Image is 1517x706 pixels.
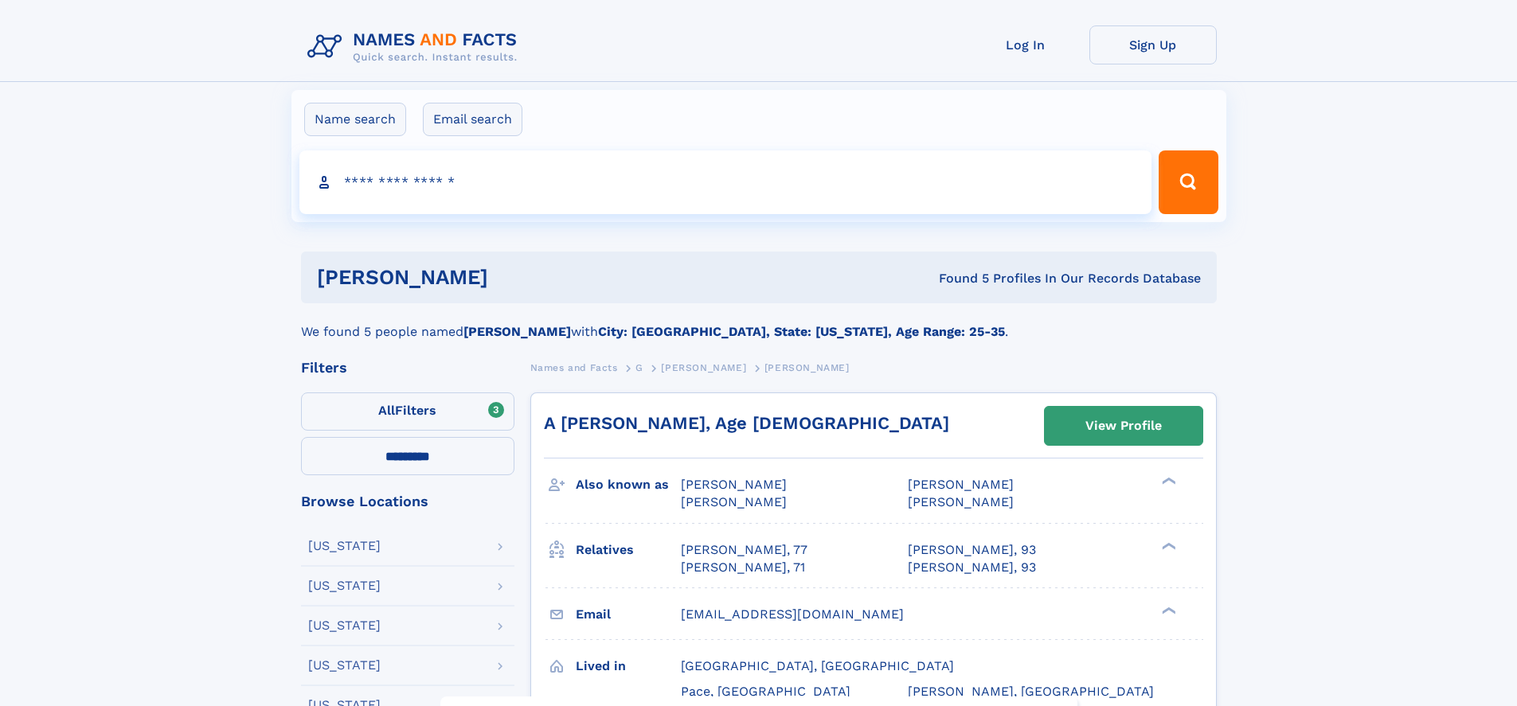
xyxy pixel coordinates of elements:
label: Email search [423,103,522,136]
a: [PERSON_NAME], 71 [681,559,805,576]
a: [PERSON_NAME] [661,357,746,377]
b: [PERSON_NAME] [463,324,571,339]
label: Filters [301,392,514,431]
a: G [635,357,643,377]
span: All [378,403,395,418]
span: [PERSON_NAME] [681,477,787,492]
h3: Also known as [576,471,681,498]
span: [PERSON_NAME] [681,494,787,509]
div: ❯ [1158,605,1177,615]
span: [PERSON_NAME] [908,477,1014,492]
span: Pace, [GEOGRAPHIC_DATA] [681,684,850,699]
h3: Lived in [576,653,681,680]
a: Log In [962,25,1089,64]
button: Search Button [1159,150,1218,214]
span: [GEOGRAPHIC_DATA], [GEOGRAPHIC_DATA] [681,658,954,673]
span: [EMAIL_ADDRESS][DOMAIN_NAME] [681,607,904,622]
span: [PERSON_NAME] [764,362,850,373]
div: [US_STATE] [308,579,381,592]
h3: Relatives [576,536,681,564]
span: G [635,362,643,373]
div: ❯ [1158,476,1177,486]
div: [US_STATE] [308,659,381,672]
h1: [PERSON_NAME] [317,267,714,287]
div: ❯ [1158,540,1177,551]
div: Found 5 Profiles In Our Records Database [714,270,1201,287]
img: Logo Names and Facts [301,25,530,68]
a: [PERSON_NAME], 93 [908,559,1036,576]
div: [US_STATE] [308,540,381,552]
a: [PERSON_NAME], 93 [908,541,1036,559]
label: Name search [304,103,406,136]
h3: Email [576,601,681,628]
b: City: [GEOGRAPHIC_DATA], State: [US_STATE], Age Range: 25-35 [598,324,1005,339]
div: Browse Locations [301,494,514,509]
span: [PERSON_NAME] [908,494,1014,509]
span: [PERSON_NAME] [661,362,746,373]
a: [PERSON_NAME], 77 [681,541,807,559]
div: View Profile [1085,408,1162,444]
a: View Profile [1045,407,1202,445]
div: Filters [301,361,514,375]
span: [PERSON_NAME], [GEOGRAPHIC_DATA] [908,684,1154,699]
a: A [PERSON_NAME], Age [DEMOGRAPHIC_DATA] [544,413,949,433]
div: We found 5 people named with . [301,303,1217,341]
a: Names and Facts [530,357,618,377]
input: search input [299,150,1152,214]
div: [US_STATE] [308,619,381,632]
a: Sign Up [1089,25,1217,64]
